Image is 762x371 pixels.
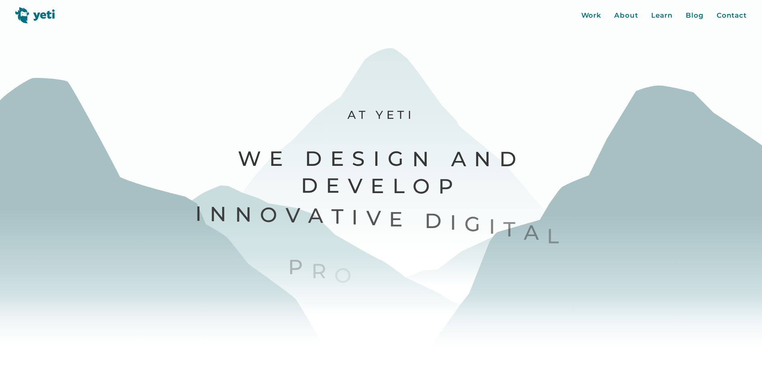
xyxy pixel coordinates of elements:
[235,201,260,228] span: n
[15,7,55,23] img: Yeti logo
[581,10,602,21] a: Work
[547,223,567,250] span: l
[311,258,335,285] span: r
[288,253,311,280] span: P
[686,10,704,21] a: Blog
[651,10,673,21] a: Learn
[210,201,235,228] span: n
[524,219,547,246] span: a
[614,10,638,21] a: About
[717,10,747,21] a: Contact
[194,108,568,122] p: At Yeti
[334,262,360,289] span: o
[195,200,210,227] span: I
